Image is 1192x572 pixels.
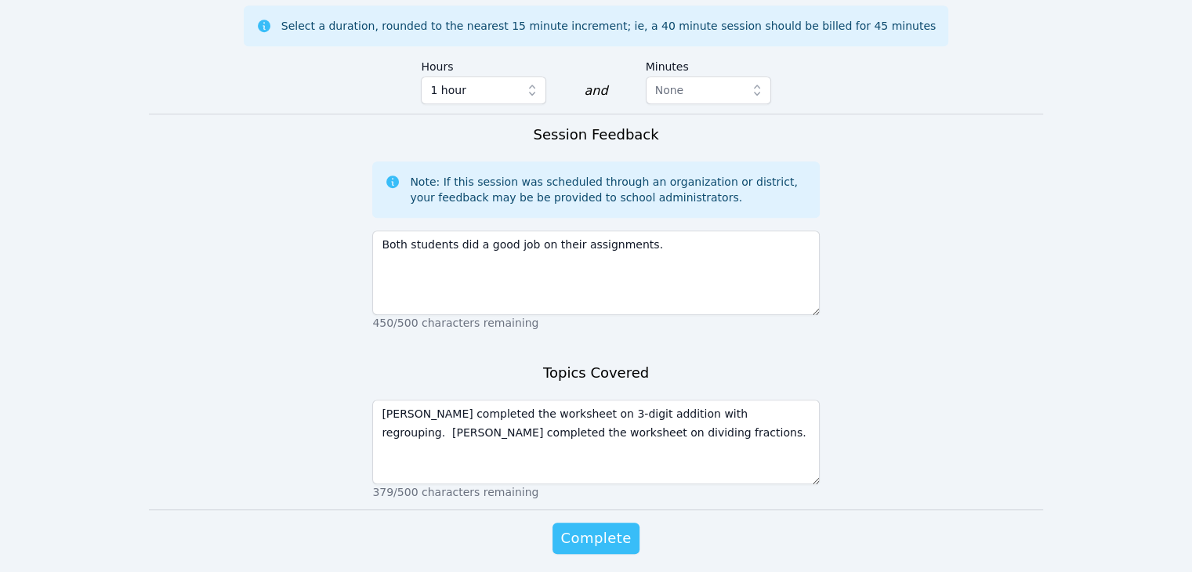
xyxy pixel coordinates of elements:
[655,84,684,96] span: None
[421,76,546,104] button: 1 hour
[646,52,771,76] label: Minutes
[543,362,649,384] h3: Topics Covered
[646,76,771,104] button: None
[430,81,466,100] span: 1 hour
[372,315,819,331] p: 450/500 characters remaining
[372,400,819,484] textarea: [PERSON_NAME] completed the worksheet on 3-digit addition with regrouping. [PERSON_NAME] complete...
[553,523,639,554] button: Complete
[410,174,806,205] div: Note: If this session was scheduled through an organization or district, your feedback may be be ...
[372,230,819,315] textarea: Both students did a good job on their assignments.
[421,52,546,76] label: Hours
[560,527,631,549] span: Complete
[584,81,607,100] div: and
[372,484,819,500] p: 379/500 characters remaining
[533,124,658,146] h3: Session Feedback
[281,18,936,34] div: Select a duration, rounded to the nearest 15 minute increment; ie, a 40 minute session should be ...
